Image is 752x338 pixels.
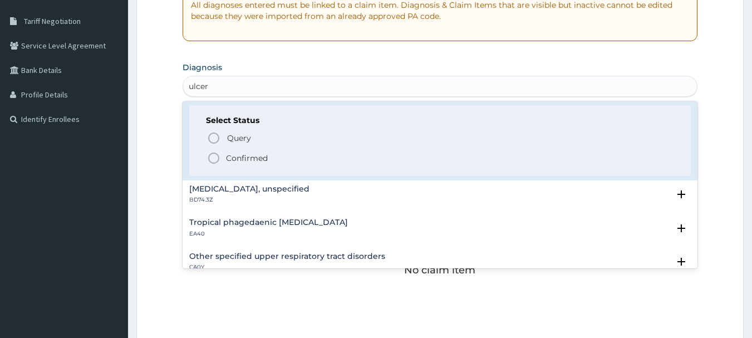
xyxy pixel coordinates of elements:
[675,188,688,201] i: open select status
[675,255,688,268] i: open select status
[189,263,385,271] p: CA0Y
[189,185,309,193] h4: [MEDICAL_DATA], unspecified
[24,16,81,26] span: Tariff Negotiation
[189,218,348,227] h4: Tropical phagedaenic [MEDICAL_DATA]
[226,153,268,164] p: Confirmed
[675,222,688,235] i: open select status
[189,230,348,238] p: EA40
[206,116,675,125] h6: Select Status
[183,62,222,73] label: Diagnosis
[227,133,251,144] span: Query
[404,264,475,276] p: No claim item
[189,252,385,261] h4: Other specified upper respiratory tract disorders
[207,131,220,145] i: status option query
[189,196,309,204] p: BD74.3Z
[207,151,220,165] i: status option filled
